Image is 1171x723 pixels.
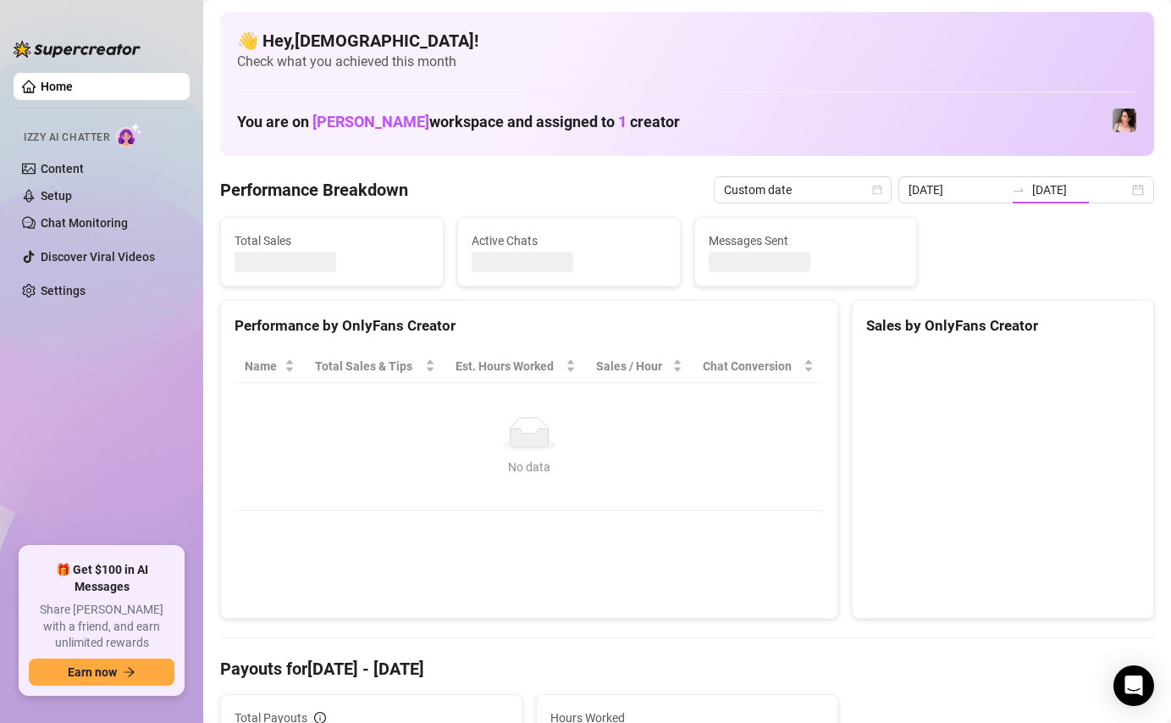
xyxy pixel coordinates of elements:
[1032,181,1129,199] input: End date
[709,231,903,250] span: Messages Sent
[251,458,807,476] div: No data
[116,123,142,147] img: AI Chatter
[1113,665,1154,706] div: Open Intercom Messenger
[235,314,824,337] div: Performance by OnlyFans Creator
[220,657,1154,681] h4: Payouts for [DATE] - [DATE]
[41,284,86,298] a: Settings
[456,357,563,375] div: Est. Hours Worked
[29,659,174,686] button: Earn nowarrow-right
[1113,108,1136,132] img: Lauren
[237,53,1137,71] span: Check what you achieved this month
[1012,183,1025,197] span: to
[693,350,824,383] th: Chat Conversion
[124,666,135,678] span: arrow-right
[41,162,84,175] a: Content
[24,130,109,146] span: Izzy AI Chatter
[586,350,693,383] th: Sales / Hour
[29,562,174,595] span: 🎁 Get $100 in AI Messages
[312,113,429,131] span: [PERSON_NAME]
[618,113,627,131] span: 1
[703,357,800,375] span: Chat Conversion
[724,177,881,203] span: Custom date
[909,181,1005,199] input: Start date
[41,250,155,264] a: Discover Viral Videos
[872,185,882,195] span: calendar
[315,357,421,375] span: Total Sales & Tips
[237,29,1137,53] h4: 👋 Hey, [DEMOGRAPHIC_DATA] !
[235,231,429,250] span: Total Sales
[220,178,408,202] h4: Performance Breakdown
[41,216,128,230] a: Chat Monitoring
[29,602,174,652] span: Share [PERSON_NAME] with a friend, and earn unlimited rewards
[41,80,73,93] a: Home
[14,41,141,58] img: logo-BBDzfeDw.svg
[235,350,305,383] th: Name
[596,357,669,375] span: Sales / Hour
[472,231,666,250] span: Active Chats
[866,314,1140,337] div: Sales by OnlyFans Creator
[68,665,117,679] span: Earn now
[1012,183,1025,197] span: swap-right
[245,357,281,375] span: Name
[305,350,445,383] th: Total Sales & Tips
[41,189,72,203] a: Setup
[237,113,680,131] h1: You are on workspace and assigned to creator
